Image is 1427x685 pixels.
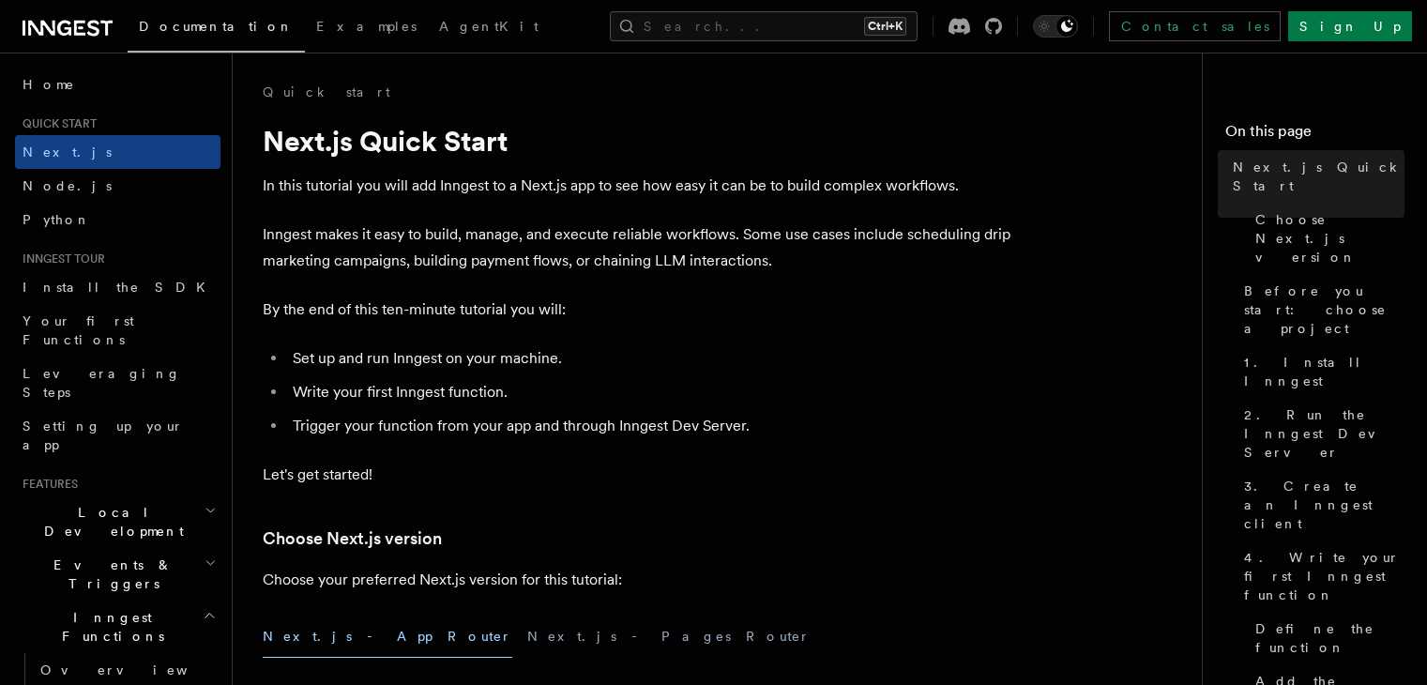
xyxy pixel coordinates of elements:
p: Choose your preferred Next.js version for this tutorial: [263,567,1013,593]
button: Inngest Functions [15,601,220,653]
span: AgentKit [439,19,539,34]
span: Choose Next.js version [1255,210,1404,266]
button: Local Development [15,495,220,548]
span: Overview [40,662,234,677]
p: By the end of this ten-minute tutorial you will: [263,297,1013,323]
a: Next.js Quick Start [1225,150,1404,203]
a: Install the SDK [15,270,220,304]
p: Let's get started! [263,462,1013,488]
span: Your first Functions [23,313,134,347]
button: Next.js - Pages Router [527,616,811,658]
a: Node.js [15,169,220,203]
span: Setting up your app [23,419,184,452]
a: Choose Next.js version [1248,203,1404,274]
li: Trigger your function from your app and through Inngest Dev Server. [287,413,1013,439]
span: 2. Run the Inngest Dev Server [1244,405,1404,462]
a: Quick start [263,83,390,101]
span: Node.js [23,178,112,193]
a: 2. Run the Inngest Dev Server [1237,398,1404,469]
button: Events & Triggers [15,548,220,601]
a: Documentation [128,6,305,53]
a: Setting up your app [15,409,220,462]
span: Define the function [1255,619,1404,657]
a: Before you start: choose a project [1237,274,1404,345]
a: 1. Install Inngest [1237,345,1404,398]
a: Choose Next.js version [263,525,442,552]
span: Examples [316,19,417,34]
kbd: Ctrl+K [864,17,906,36]
span: Next.js Quick Start [1233,158,1404,195]
span: Inngest Functions [15,608,203,646]
span: Events & Triggers [15,556,205,593]
a: Next.js [15,135,220,169]
span: Documentation [139,19,294,34]
button: Next.js - App Router [263,616,512,658]
a: Home [15,68,220,101]
a: Examples [305,6,428,51]
a: AgentKit [428,6,550,51]
p: In this tutorial you will add Inngest to a Next.js app to see how easy it can be to build complex... [263,173,1013,199]
a: Leveraging Steps [15,357,220,409]
span: Python [23,212,91,227]
span: Next.js [23,145,112,160]
a: Sign Up [1288,11,1412,41]
p: Inngest makes it easy to build, manage, and execute reliable workflows. Some use cases include sc... [263,221,1013,274]
span: Inngest tour [15,251,105,266]
a: 3. Create an Inngest client [1237,469,1404,540]
span: Local Development [15,503,205,540]
button: Search...Ctrl+K [610,11,918,41]
a: Contact sales [1109,11,1281,41]
span: Install the SDK [23,280,217,295]
span: Before you start: choose a project [1244,282,1404,338]
a: Python [15,203,220,236]
a: Your first Functions [15,304,220,357]
span: Leveraging Steps [23,366,181,400]
span: 3. Create an Inngest client [1244,477,1404,533]
li: Set up and run Inngest on your machine. [287,345,1013,372]
h4: On this page [1225,120,1404,150]
h1: Next.js Quick Start [263,124,1013,158]
span: 4. Write your first Inngest function [1244,548,1404,604]
span: 1. Install Inngest [1244,353,1404,390]
li: Write your first Inngest function. [287,379,1013,405]
span: Quick start [15,116,97,131]
span: Home [23,75,75,94]
a: Define the function [1248,612,1404,664]
span: Features [15,477,78,492]
button: Toggle dark mode [1033,15,1078,38]
a: 4. Write your first Inngest function [1237,540,1404,612]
